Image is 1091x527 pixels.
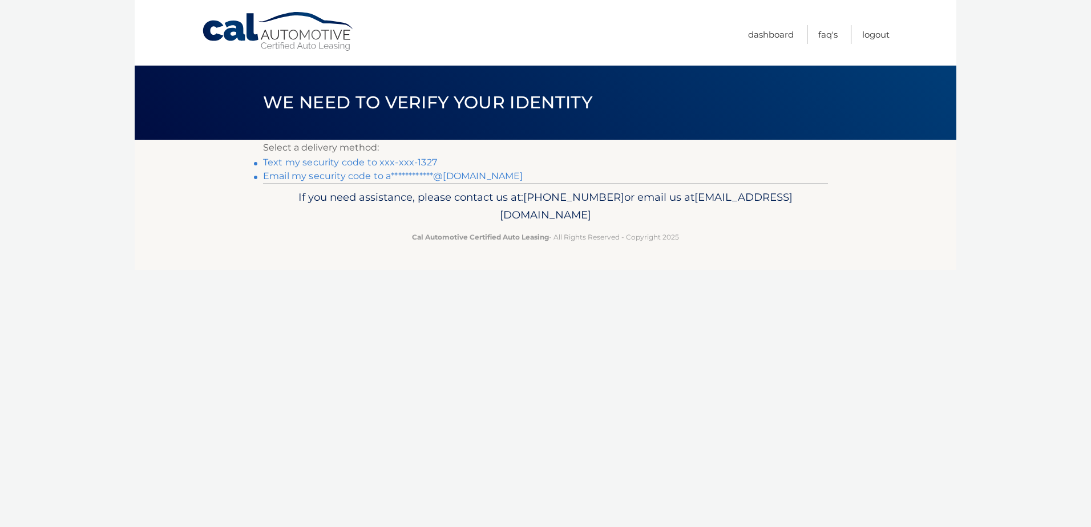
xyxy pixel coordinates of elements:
a: Text my security code to xxx-xxx-1327 [263,157,437,168]
p: - All Rights Reserved - Copyright 2025 [270,231,821,243]
a: Dashboard [748,25,794,44]
p: Select a delivery method: [263,140,828,156]
a: FAQ's [818,25,838,44]
a: Logout [862,25,890,44]
span: [PHONE_NUMBER] [523,190,624,204]
span: We need to verify your identity [263,92,592,113]
a: Cal Automotive [201,11,355,52]
p: If you need assistance, please contact us at: or email us at [270,188,821,225]
strong: Cal Automotive Certified Auto Leasing [412,233,549,241]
